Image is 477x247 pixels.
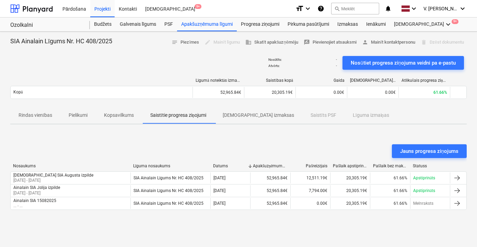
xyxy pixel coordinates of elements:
[290,198,330,209] div: 0.00€
[333,164,368,169] div: Pašlaik apstiprināts kopā
[330,172,370,183] div: 20,305.19€
[385,4,392,13] i: notifications
[268,64,279,68] p: Atvērts :
[333,18,362,31] a: Izmaksas
[392,144,467,158] button: Jauns progresa ziņojums
[359,37,418,48] button: Mainīt kontaktpersonu
[413,201,433,206] p: Melnraksts
[390,18,456,31] div: [DEMOGRAPHIC_DATA]
[304,38,357,46] span: Pievienojiet atsauksmi
[13,198,56,203] div: Ainalain SIA 15082025
[213,176,225,180] div: [DATE]
[243,37,301,48] button: Skatīt apakšuzņēmēju
[172,38,199,46] span: Piezīmes
[250,172,290,183] div: 52,965.84€
[223,112,294,119] p: [DEMOGRAPHIC_DATA] izmaksas
[299,78,345,83] div: Gaida
[13,185,60,190] div: Ainalain SIA Jūlija izpilde
[331,3,379,14] button: Meklēt
[410,4,418,13] i: keyboard_arrow_down
[293,164,328,169] div: Pašreizējais
[362,18,390,31] a: Ienākumi
[385,90,396,95] span: 0.00€
[413,164,447,168] div: Statuss
[334,6,340,11] span: search
[373,164,408,169] div: Pašlaik bez maksas
[317,4,324,13] i: Zināšanu pamats
[458,4,467,13] i: keyboard_arrow_down
[237,18,283,31] a: Progresa ziņojumi
[133,201,203,206] div: SIA Ainalain Līgums Nr. HC 408/2025
[133,188,203,193] div: SIA Ainalain Līgums Nr. HC 408/2025
[268,57,282,62] p: Nosūtīts :
[245,38,298,46] span: Skatīt apakšuzņēmēju
[213,188,225,193] div: [DATE]
[336,57,337,62] p: -
[362,38,415,46] span: Mainīt kontaktpersonu
[133,176,203,181] div: SIA Ainalain Līgums Nr. HC 408/2025
[169,37,202,48] button: Piezīmes
[160,18,177,31] a: PSF
[19,112,52,119] p: Rindas vienības
[195,4,201,9] span: 9+
[250,198,290,209] div: 52,965.84€
[394,201,407,206] span: 61.66%
[69,112,88,119] p: Pielikumi
[336,64,337,68] p: -
[394,188,407,193] span: 61.66%
[133,164,208,169] div: Līguma nosaukums
[350,78,396,83] div: [DEMOGRAPHIC_DATA] izmaksas
[423,6,458,11] span: V. [PERSON_NAME]
[330,198,370,209] div: 20,305.19€
[196,78,242,83] div: Līgumā noteiktās izmaksas
[413,175,435,181] p: Apstiprināts
[104,112,134,119] p: Kopsavilkums
[116,18,160,31] a: Galvenais līgums
[213,201,225,206] div: [DATE]
[13,164,128,168] div: Nosaukums
[272,90,293,95] span: 20,305.19€
[295,4,304,13] i: format_size
[13,190,60,196] p: [DATE] - [DATE]
[250,185,290,196] div: 52,965.84€
[330,185,370,196] div: 20,305.19€
[304,39,310,45] span: rate_review
[13,89,23,95] p: Kopā
[13,173,93,178] div: [DEMOGRAPHIC_DATA] SIA Augusta izpilde
[10,37,112,45] p: SIA Ainalain Līgums Nr. HC 408/2025
[253,164,288,169] div: Apakšuzņēmuma līgums
[290,172,330,183] div: 12,511.19€
[413,188,435,194] p: Apstiprināts
[247,78,293,83] div: Saistības kopā
[351,58,456,67] div: Nosūtiet progresa ziņojuma veidni pa e-pastu
[90,18,116,31] a: Budžets
[400,147,458,156] div: Jauns progresa ziņojums
[334,90,344,95] span: 0.00€
[245,39,252,45] span: business
[10,22,82,29] div: Ozolkalni
[402,78,447,83] div: Atlikušais progresa ziņojums
[452,19,458,24] span: 9+
[193,87,244,98] div: 52,965.84€
[150,112,206,119] p: Saistītie progresa ziņojumi
[444,20,452,29] i: keyboard_arrow_down
[13,178,93,183] p: [DATE] - [DATE]
[433,90,447,95] span: 61.66%
[362,39,368,45] span: person
[213,164,248,168] div: Datums
[290,185,330,196] div: 7,794.00€
[304,4,312,13] i: keyboard_arrow_down
[342,56,464,70] button: Nosūtiet progresa ziņojuma veidni pa e-pastu
[13,203,56,209] p: ... - ...
[283,18,333,31] a: Pirkuma pasūtījumi
[394,176,407,180] span: 61.66%
[301,37,359,48] button: Pievienojiet atsauksmi
[177,18,237,31] a: Apakšuzņēmuma līgumi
